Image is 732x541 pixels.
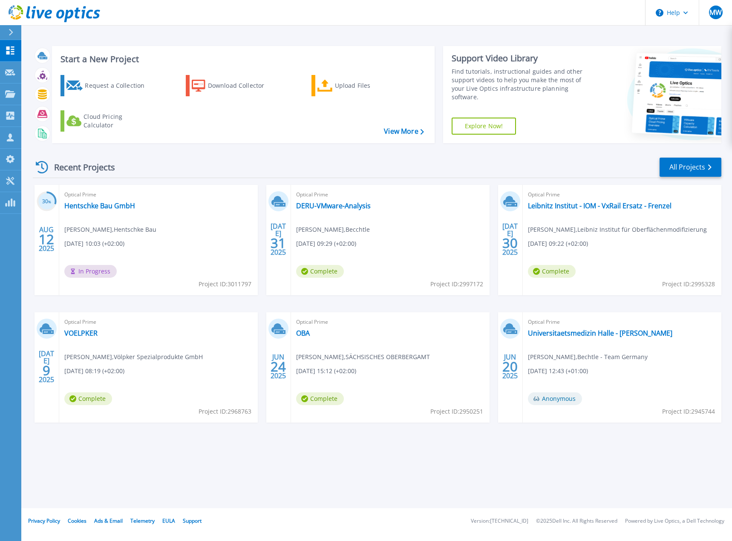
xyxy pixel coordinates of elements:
h3: 30 [37,197,57,207]
a: All Projects [660,158,721,177]
a: EULA [162,517,175,524]
span: 20 [502,363,518,370]
li: © 2025 Dell Inc. All Rights Reserved [536,518,617,524]
span: [DATE] 09:29 (+02:00) [296,239,356,248]
div: JUN 2025 [502,351,518,382]
div: Upload Files [335,77,403,94]
span: [PERSON_NAME] , Bechtle - Team Germany [528,352,648,362]
a: View More [384,127,424,135]
a: Request a Collection [61,75,156,96]
div: Support Video Library [452,53,593,64]
span: 24 [271,363,286,370]
a: Hentschke Bau GmbH [64,201,135,210]
span: Project ID: 3011797 [199,279,251,289]
span: [PERSON_NAME] , Leibniz Institut für Oberflächenmodifizierung [528,225,707,234]
a: Telemetry [130,517,155,524]
span: Optical Prime [528,190,716,199]
a: Upload Files [311,75,406,96]
a: Download Collector [186,75,281,96]
li: Version: [TECHNICAL_ID] [471,518,528,524]
span: [PERSON_NAME] , Becchtle [296,225,370,234]
span: Optical Prime [64,190,253,199]
span: Project ID: 2997172 [430,279,483,289]
span: Complete [296,265,344,278]
span: MW [709,9,722,16]
span: Project ID: 2950251 [430,407,483,416]
div: AUG 2025 [38,224,55,255]
span: [DATE] 09:22 (+02:00) [528,239,588,248]
div: Download Collector [208,77,276,94]
a: Cloud Pricing Calculator [61,110,156,132]
a: Cookies [68,517,86,524]
a: OBA [296,329,310,337]
span: [PERSON_NAME] , SÄCHSISCHES OBERBERGAMT [296,352,430,362]
a: Support [183,517,202,524]
div: Find tutorials, instructional guides and other support videos to help you make the most of your L... [452,67,593,101]
span: Complete [296,392,344,405]
a: Leibnitz Institut - IOM - VxRail Ersatz - Frenzel [528,201,671,210]
span: Optical Prime [528,317,716,327]
span: 12 [39,236,54,243]
div: [DATE] 2025 [270,224,286,255]
span: % [48,199,51,204]
a: VOELPKER [64,329,98,337]
span: In Progress [64,265,117,278]
span: [DATE] 08:19 (+02:00) [64,366,124,376]
span: [PERSON_NAME] , Völpker Spezialprodukte GmbH [64,352,203,362]
a: Privacy Policy [28,517,60,524]
span: Optical Prime [64,317,253,327]
div: [DATE] 2025 [502,224,518,255]
a: Universitaetsmedizin Halle - [PERSON_NAME] [528,329,672,337]
span: Anonymous [528,392,582,405]
h3: Start a New Project [61,55,424,64]
span: Complete [64,392,112,405]
span: Complete [528,265,576,278]
span: [DATE] 12:43 (+01:00) [528,366,588,376]
span: Project ID: 2995328 [662,279,715,289]
span: Optical Prime [296,317,484,327]
span: Project ID: 2968763 [199,407,251,416]
div: Recent Projects [33,157,127,178]
div: Request a Collection [85,77,153,94]
span: Project ID: 2945744 [662,407,715,416]
span: [DATE] 15:12 (+02:00) [296,366,356,376]
a: DERU-VMware-Analysis [296,201,371,210]
span: 30 [502,239,518,247]
span: [PERSON_NAME] , Hentschke Bau [64,225,156,234]
span: Optical Prime [296,190,484,199]
span: 9 [43,367,50,374]
a: Explore Now! [452,118,516,135]
div: [DATE] 2025 [38,351,55,382]
a: Ads & Email [94,517,123,524]
span: 31 [271,239,286,247]
div: Cloud Pricing Calculator [84,112,152,129]
span: [DATE] 10:03 (+02:00) [64,239,124,248]
li: Powered by Live Optics, a Dell Technology [625,518,724,524]
div: JUN 2025 [270,351,286,382]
